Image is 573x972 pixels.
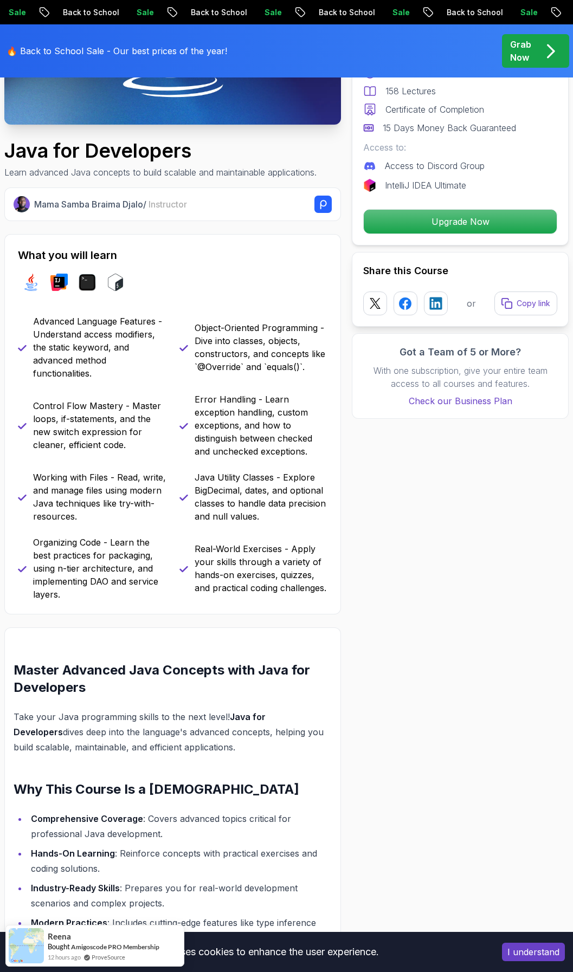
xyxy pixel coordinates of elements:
p: Sale [256,7,291,18]
p: Back to School [54,7,128,18]
p: Mama Samba Braima Djalo / [34,198,187,211]
p: Real-World Exercises - Apply your skills through a variety of hands-on exercises, quizzes, and pr... [195,542,328,594]
span: Bought [48,942,70,951]
img: terminal logo [79,274,96,291]
p: Copy link [517,298,550,309]
h2: Master Advanced Java Concepts with Java for Developers [14,662,332,696]
img: provesource social proof notification image [9,928,44,963]
p: 15 Days Money Back Guaranteed [383,121,516,134]
p: Back to School [438,7,512,18]
h2: Share this Course [363,263,557,278]
li: : Prepares you for real-world development scenarios and complex projects. [28,880,332,911]
p: Advanced Language Features - Understand access modifiers, the static keyword, and advanced method... [33,315,166,380]
p: Control Flow Mastery - Master loops, if-statements, and the new switch expression for cleaner, ef... [33,399,166,451]
h1: Java for Developers [4,140,317,161]
a: Amigoscode PRO Membership [71,943,159,951]
strong: Modern Practices [31,917,107,928]
strong: Industry-Ready Skills [31,883,120,893]
a: ProveSource [92,952,125,962]
img: jetbrains logo [363,179,376,192]
span: 12 hours ago [48,952,81,962]
span: Instructor [149,199,187,210]
p: Java Utility Classes - Explore BigDecimal, dates, and optional classes to handle data precision a... [195,471,328,523]
span: Reena [48,932,71,941]
p: With one subscription, give your entire team access to all courses and features. [363,364,557,390]
p: Grab Now [510,38,531,64]
p: 158 Lectures [385,85,436,98]
p: Take your Java programming skills to the next level! dives deep into the language's advanced conc... [14,709,332,755]
div: This website uses cookies to enhance the user experience. [8,940,486,964]
li: : Reinforce concepts with practical exercises and coding solutions. [28,846,332,876]
p: Working with Files - Read, write, and manage files using modern Java techniques like try-with-res... [33,471,166,523]
p: Sale [512,7,546,18]
img: bash logo [107,274,124,291]
h2: Why This Course Is a [DEMOGRAPHIC_DATA] [14,781,332,798]
p: Organizing Code - Learn the best practices for packaging, using n-tier architecture, and implemen... [33,536,166,601]
button: Copy link [494,291,557,315]
li: : Includes cutting-edge features like type inference with and the latest in Java syntax. [28,915,332,946]
p: Learn advanced Java concepts to build scalable and maintainable applications. [4,166,317,179]
strong: Comprehensive Coverage [31,813,143,824]
h2: What you will learn [18,248,327,263]
p: Sale [384,7,419,18]
p: Back to School [182,7,256,18]
a: Check our Business Plan [363,394,557,407]
p: IntelliJ IDEA Ultimate [385,179,466,192]
button: Upgrade Now [363,209,557,234]
button: Accept cookies [502,943,565,961]
p: Back to School [310,7,384,18]
img: java logo [22,274,40,291]
h3: Got a Team of 5 or More? [363,345,557,360]
p: Certificate of Completion [385,103,484,116]
p: Access to: [363,141,557,154]
p: Object-Oriented Programming - Dive into classes, objects, constructors, and concepts like `@Overr... [195,321,328,373]
p: Access to Discord Group [385,159,485,172]
p: Sale [128,7,163,18]
img: intellij logo [50,274,68,291]
li: : Covers advanced topics critical for professional Java development. [28,811,332,841]
p: 🔥 Back to School Sale - Our best prices of the year! [7,44,227,57]
img: Nelson Djalo [14,196,30,212]
p: Upgrade Now [364,210,557,234]
p: or [467,297,476,310]
p: Error Handling - Learn exception handling, custom exceptions, and how to distinguish between chec... [195,393,328,458]
strong: Hands-On Learning [31,848,115,859]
